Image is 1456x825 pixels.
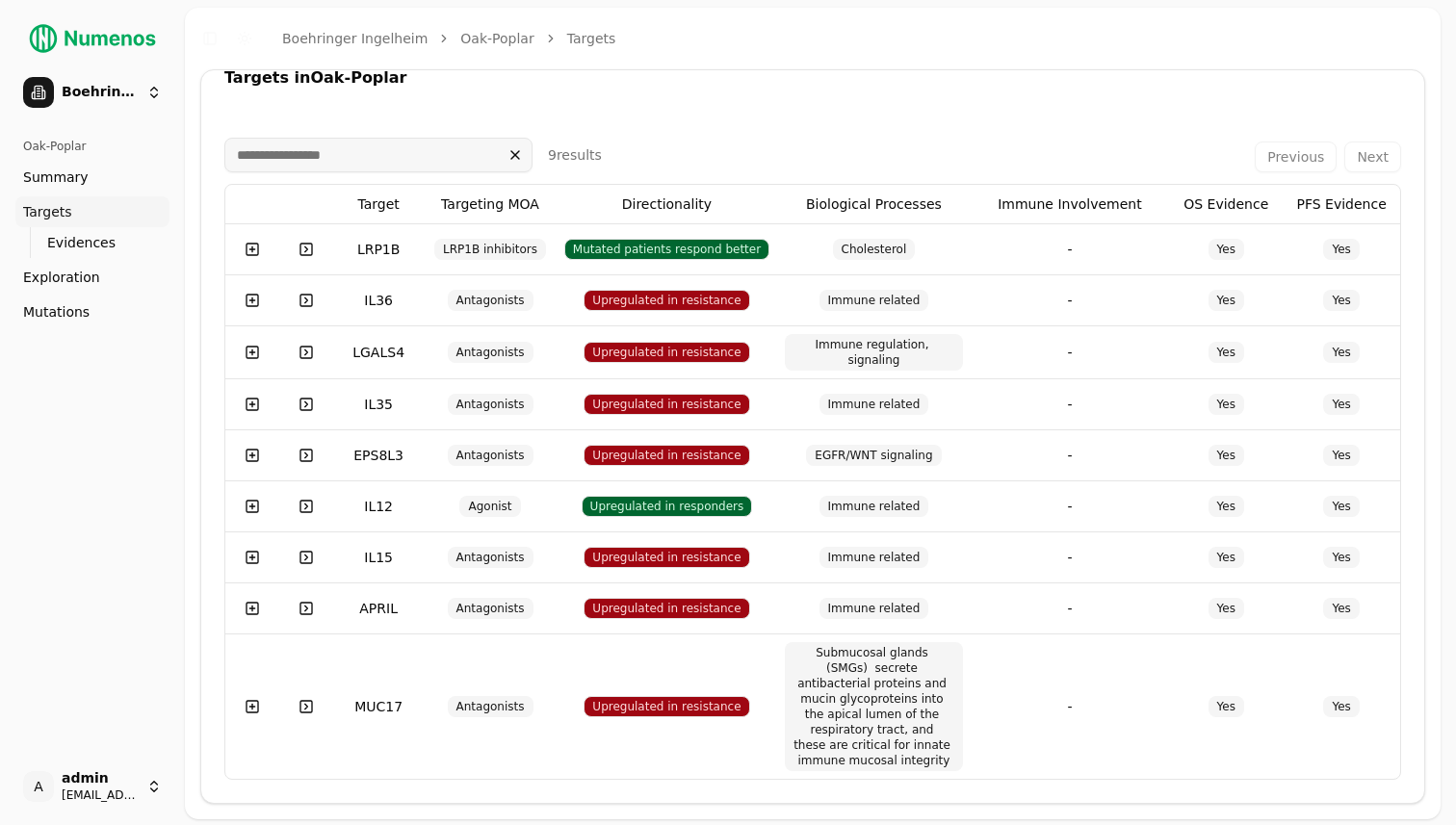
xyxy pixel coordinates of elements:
td: APRIL [333,582,424,633]
span: Immune related [819,394,929,415]
span: Upregulated in responders [582,496,753,517]
button: Aadmin[EMAIL_ADDRESS] [15,763,169,810]
button: Toggle Dark Mode [231,25,258,52]
span: Yes [1323,445,1359,466]
span: Yes [1209,445,1244,466]
th: Target [333,185,424,223]
span: Yes [1209,394,1244,415]
a: Exploration [15,262,169,293]
span: Upregulated in resistance [584,445,749,466]
td: - [971,582,1170,633]
span: Upregulated in resistance [584,290,749,311]
span: Antagonists [448,547,533,568]
span: A [23,771,54,802]
span: LRP1B inhibitors [434,239,546,260]
span: Submucosal glands (SMGs) secrete antibacterial proteins and mucin glycoproteins into the apical l... [785,642,963,771]
span: Yes [1209,696,1244,717]
span: Yes [1323,696,1359,717]
span: Exploration [23,268,100,287]
td: EPS8L3 [333,429,424,480]
a: Targets [567,29,616,48]
td: - [971,325,1170,378]
span: Upregulated in resistance [584,342,749,363]
span: Antagonists [448,394,533,415]
img: Numenos [15,15,169,62]
span: Evidences [47,233,116,252]
span: Yes [1209,290,1244,311]
span: 9 result s [548,147,602,163]
span: Yes [1323,239,1359,260]
span: Yes [1323,598,1359,619]
span: Immune related [819,496,929,517]
span: [EMAIL_ADDRESS] [62,787,139,803]
a: Evidences [39,229,146,256]
span: Antagonists [448,342,533,363]
span: Antagonists [448,696,533,717]
span: admin [62,770,139,787]
td: - [971,378,1170,429]
td: IL12 [333,480,424,531]
span: Antagonists [448,445,533,466]
a: Targets [15,196,169,227]
span: Yes [1323,394,1359,415]
td: IL15 [333,531,424,582]
span: Immune related [819,290,929,311]
td: MUC17 [333,633,424,779]
td: - [971,633,1170,779]
span: Yes [1209,496,1244,517]
th: Biological Processes [777,185,971,223]
td: - [971,531,1170,582]
span: Cholesterol [833,239,916,260]
span: Yes [1209,598,1244,619]
td: LGALS4 [333,325,424,378]
div: Targets in Oak-Poplar [224,70,1401,86]
th: Targeting MOA [424,185,557,223]
span: Upregulated in resistance [584,598,749,619]
span: Agonist [459,496,520,517]
span: Summary [23,168,89,187]
span: Yes [1323,290,1359,311]
span: Upregulated in resistance [584,394,749,415]
td: IL36 [333,274,424,325]
span: Targets [23,202,72,221]
span: EGFR/WNT signaling [806,445,941,466]
button: Boehringer Ingelheim [15,69,169,116]
th: Immune Involvement [971,185,1170,223]
span: Yes [1209,342,1244,363]
span: Immune related [819,598,929,619]
span: Yes [1209,547,1244,568]
th: PFS Evidence [1283,185,1400,223]
span: Upregulated in resistance [584,696,749,717]
a: Boehringer Ingelheim [282,29,428,48]
button: Toggle Sidebar [196,25,223,52]
span: Yes [1209,239,1244,260]
a: Oak-Poplar [460,29,533,48]
td: IL35 [333,378,424,429]
td: - [971,223,1170,274]
a: Mutations [15,296,169,327]
span: Immune related [819,547,929,568]
span: Immune regulation, signaling [785,334,963,371]
span: Mutations [23,302,90,322]
td: - [971,274,1170,325]
td: LRP1B [333,223,424,274]
div: Oak-Poplar [15,131,169,162]
th: OS Evidence [1169,185,1283,223]
span: Antagonists [448,290,533,311]
th: Directionality [557,185,777,223]
a: Summary [15,162,169,193]
span: Upregulated in resistance [584,547,749,568]
span: Boehringer Ingelheim [62,84,139,101]
span: Antagonists [448,598,533,619]
span: Yes [1323,342,1359,363]
td: - [971,429,1170,480]
span: Mutated patients respond better [564,239,769,260]
nav: breadcrumb [282,29,615,48]
td: - [971,480,1170,531]
span: Yes [1323,547,1359,568]
span: Yes [1323,496,1359,517]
